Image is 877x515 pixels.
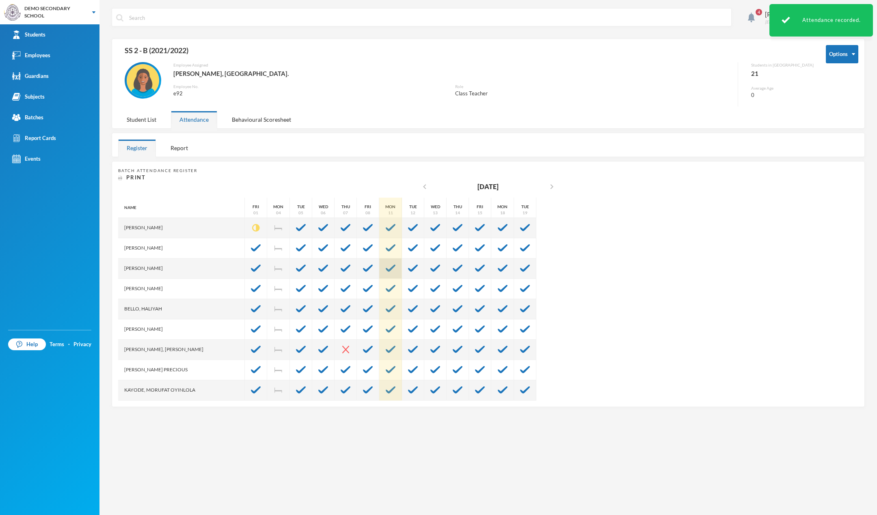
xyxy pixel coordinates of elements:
div: Mid term break [267,238,290,259]
div: Mid term break [267,380,290,401]
div: Name [118,198,245,218]
div: [PERSON_NAME] [118,259,245,279]
div: Wed [431,204,440,210]
a: Privacy [73,340,91,349]
i: chevron_right [547,182,557,192]
div: Students in [GEOGRAPHIC_DATA] [751,62,814,68]
div: Employees [12,51,50,60]
div: Fri [477,204,483,210]
div: Attendance recorded. [769,4,873,37]
div: 05 [298,210,303,216]
div: Mid term break [267,340,290,360]
div: Mid term break [267,360,290,380]
div: Mid term break [267,259,290,279]
div: 11 [388,210,393,216]
div: Class Teacher [455,90,732,98]
div: 12 [410,210,415,216]
div: Role [455,84,732,90]
div: [PERSON_NAME] Precious [118,360,245,380]
div: Mid term break [267,279,290,299]
span: 4 [756,9,762,15]
img: search [116,14,123,22]
div: Kayode, Morufat Oyinlola [118,380,245,401]
div: [PERSON_NAME] [118,238,245,259]
div: 08 [365,210,370,216]
div: Tue [409,204,417,210]
div: Student List [118,111,165,128]
div: Mon [497,204,508,210]
div: Subjects [12,93,45,101]
a: Help [8,338,46,351]
div: 01 [253,210,258,216]
span: Print [126,174,146,181]
div: · [68,340,70,349]
div: Fri [253,204,259,210]
div: 07 [343,210,348,216]
div: [DATE] [477,182,499,192]
div: Batches [12,113,43,122]
div: 14 [455,210,460,216]
div: 04 [276,210,281,216]
div: SS 2 - B (2021/2022) [118,45,814,62]
div: Mon [273,204,283,210]
div: 18 [500,210,505,216]
div: [PERSON_NAME] [118,279,245,299]
span: Batch Attendance Register [118,168,197,173]
div: Register [118,139,156,157]
div: Attendance [171,111,217,128]
div: Behavioural Scoresheet [223,111,300,128]
div: Thu [341,204,350,210]
div: [EMAIL_ADDRESS][DOMAIN_NAME] [765,19,833,25]
div: 06 [321,210,326,216]
div: [PERSON_NAME] [118,218,245,238]
a: Terms [50,340,64,349]
div: Field tip [335,340,357,360]
button: Options [826,45,858,63]
div: Students [12,30,45,39]
div: [PERSON_NAME], [PERSON_NAME] [118,340,245,360]
img: EMPLOYEE [127,64,159,97]
img: logo [4,4,21,21]
input: Search [128,9,727,27]
div: Events [12,155,41,163]
div: Employee Assigned [173,62,732,68]
div: Mid term break [267,218,290,238]
div: Guardians [12,72,49,80]
div: e92 [173,90,443,98]
div: [PERSON_NAME] [118,319,245,340]
div: Mon [385,204,395,210]
div: Mid term break [267,319,290,340]
div: Thu [454,204,462,210]
div: [PERSON_NAME], [GEOGRAPHIC_DATA]. [173,68,732,79]
div: 0 [751,91,814,99]
div: Mid term break [267,299,290,319]
div: DEMO SECONDARY SCHOOL [24,5,84,19]
div: Report Cards [12,134,56,142]
div: 13 [433,210,438,216]
div: 19 [523,210,527,216]
div: 15 [477,210,482,216]
div: Employee No. [173,84,443,90]
i: chevron_left [420,182,430,192]
div: Wed [319,204,328,210]
div: 21 [751,68,814,79]
div: Average Age [751,85,814,91]
div: Tue [521,204,529,210]
div: Report [162,139,197,157]
div: Bello, Haliyah [118,299,245,319]
div: Tue [297,204,305,210]
div: Fri [365,204,371,210]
